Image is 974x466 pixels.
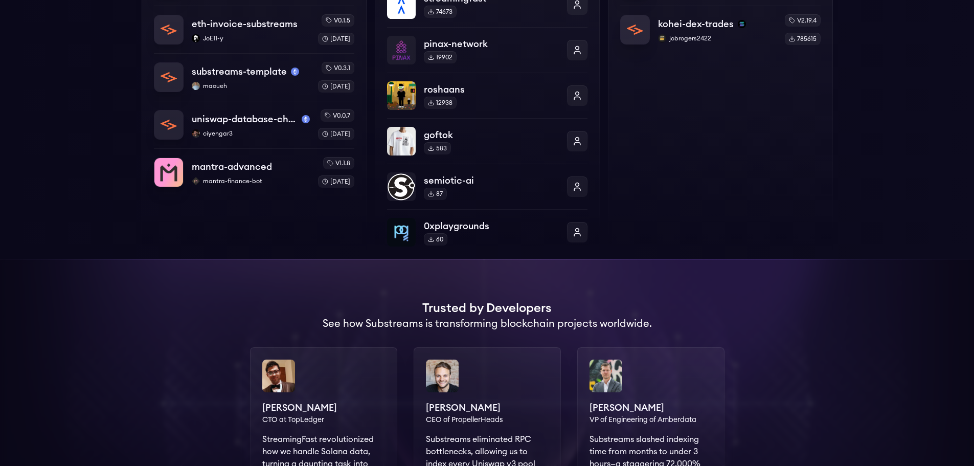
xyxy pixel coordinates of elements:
p: semiotic-ai [424,173,559,188]
img: substreams-template [154,63,183,92]
img: roshaans [387,81,416,110]
div: [DATE] [318,128,354,140]
img: ciyengar3 [192,129,200,138]
p: mantra-finance-bot [192,177,310,185]
div: [DATE] [318,175,354,188]
div: v0.3.1 [322,62,354,74]
img: mantra-finance-bot [192,177,200,185]
img: uniswap-database-changes-mainnet [154,110,183,139]
img: goftok [387,127,416,156]
p: roshaans [424,82,559,97]
div: v0.1.5 [322,14,354,27]
img: mainnet [302,115,310,123]
h1: Trusted by Developers [422,300,552,317]
div: v1.1.8 [323,157,354,169]
a: semiotic-aisemiotic-ai87 [387,164,587,209]
p: substreams-template [192,64,287,79]
div: 87 [424,188,447,200]
a: 0xplaygrounds0xplaygrounds60 [387,209,587,247]
img: 0xplaygrounds [387,218,416,247]
img: kohei-dex-trades [621,15,649,44]
p: eth-invoice-substreams [192,17,298,31]
p: 0xplaygrounds [424,219,559,233]
p: pinax-network [424,37,559,51]
p: JoE11-y [192,34,310,42]
img: maoueh [192,82,200,90]
img: mantra-advanced [154,158,183,187]
a: goftokgoftok583 [387,118,587,164]
div: 583 [424,142,451,154]
div: [DATE] [318,80,354,93]
p: mantra-advanced [192,160,272,174]
h2: See how Substreams is transforming blockchain projects worldwide. [323,317,652,331]
p: maoueh [192,82,310,90]
a: kohei-dex-tradeskohei-dex-tradessolanajobrogers2422jobrogers2422v2.19.4785615 [620,6,821,45]
img: JoE11-y [192,34,200,42]
div: 60 [424,233,447,246]
p: jobrogers2422 [658,34,777,42]
div: 12938 [424,97,457,109]
div: v0.0.7 [321,109,354,122]
img: pinax-network [387,36,416,64]
div: v2.19.4 [785,14,821,27]
div: [DATE] [318,33,354,45]
a: pinax-networkpinax-network19902 [387,27,587,73]
img: jobrogers2422 [658,34,666,42]
p: ciyengar3 [192,129,310,138]
a: uniswap-database-changes-mainnetuniswap-database-changes-mainnetmainnetciyengar3ciyengar3v0.0.7[D... [154,101,354,148]
div: 785615 [785,33,821,45]
img: solana [738,20,746,28]
p: goftok [424,128,559,142]
div: 19902 [424,51,457,63]
img: mainnet [291,68,299,76]
img: semiotic-ai [387,172,416,201]
div: 74673 [424,6,457,18]
p: uniswap-database-changes-mainnet [192,112,298,126]
a: eth-invoice-substreamseth-invoice-substreamsJoE11-yJoE11-yv0.1.5[DATE] [154,6,354,53]
a: roshaansroshaans12938 [387,73,587,118]
a: substreams-templatesubstreams-templatemainnetmaouehmaouehv0.3.1[DATE] [154,53,354,101]
a: mantra-advancedmantra-advancedmantra-finance-botmantra-finance-botv1.1.8[DATE] [154,148,354,188]
img: eth-invoice-substreams [154,15,183,44]
p: kohei-dex-trades [658,17,734,31]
